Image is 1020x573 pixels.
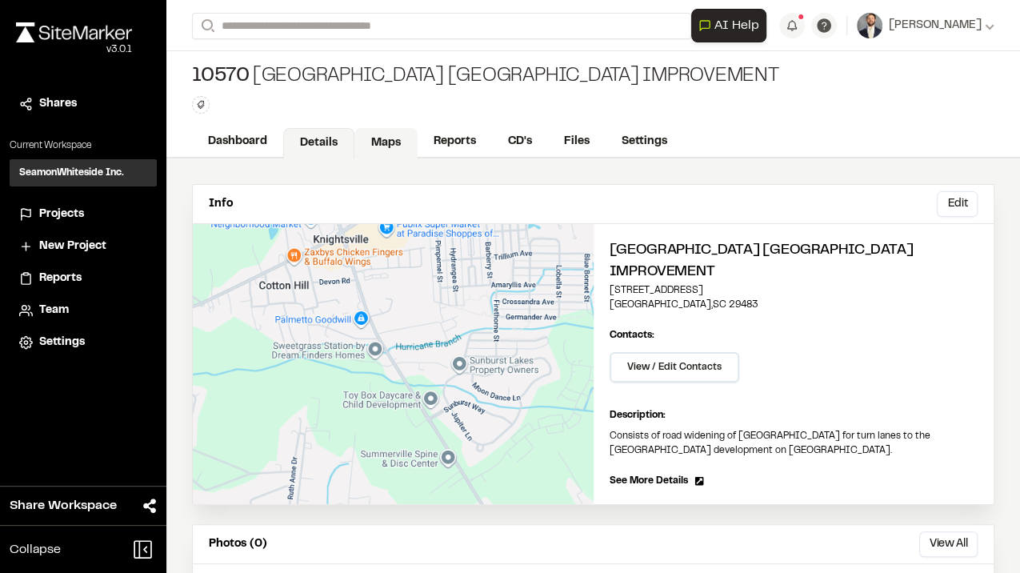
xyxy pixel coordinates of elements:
span: Reports [39,270,82,287]
p: [STREET_ADDRESS] [610,283,978,298]
a: Reports [19,270,147,287]
div: [GEOGRAPHIC_DATA] [GEOGRAPHIC_DATA] Improvement [192,64,779,90]
a: Maps [354,128,418,158]
p: Current Workspace [10,138,157,153]
span: Share Workspace [10,496,117,515]
a: New Project [19,238,147,255]
span: Shares [39,95,77,113]
span: New Project [39,238,106,255]
span: 10570 [192,64,250,90]
span: Collapse [10,540,61,559]
button: View / Edit Contacts [610,352,739,383]
h2: [GEOGRAPHIC_DATA] [GEOGRAPHIC_DATA] Improvement [610,240,978,283]
span: Team [39,302,69,319]
img: rebrand.png [16,22,132,42]
p: [GEOGRAPHIC_DATA] , SC 29483 [610,298,978,312]
span: Settings [39,334,85,351]
p: Info [209,195,233,213]
button: Open AI Assistant [691,9,766,42]
a: Team [19,302,147,319]
a: Dashboard [192,126,283,157]
div: Open AI Assistant [691,9,773,42]
p: Photos (0) [209,535,267,553]
button: [PERSON_NAME] [857,13,994,38]
a: Settings [19,334,147,351]
span: See More Details [610,474,688,488]
a: Files [548,126,606,157]
p: Contacts: [610,328,654,343]
button: Edit [937,191,978,217]
h3: SeamonWhiteside Inc. [19,166,124,180]
p: Description: [610,408,978,423]
span: [PERSON_NAME] [889,17,982,34]
a: Projects [19,206,147,223]
button: Edit Tags [192,96,210,114]
div: Oh geez...please don't... [16,42,132,57]
button: View All [919,531,978,557]
a: Settings [606,126,683,157]
button: Search [192,13,221,39]
span: Projects [39,206,84,223]
p: Consists of road widening of [GEOGRAPHIC_DATA] for turn lanes to the [GEOGRAPHIC_DATA] developmen... [610,429,978,458]
a: Reports [418,126,492,157]
img: User [857,13,882,38]
a: Details [283,128,354,158]
span: AI Help [714,16,759,35]
a: Shares [19,95,147,113]
a: CD's [492,126,548,157]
